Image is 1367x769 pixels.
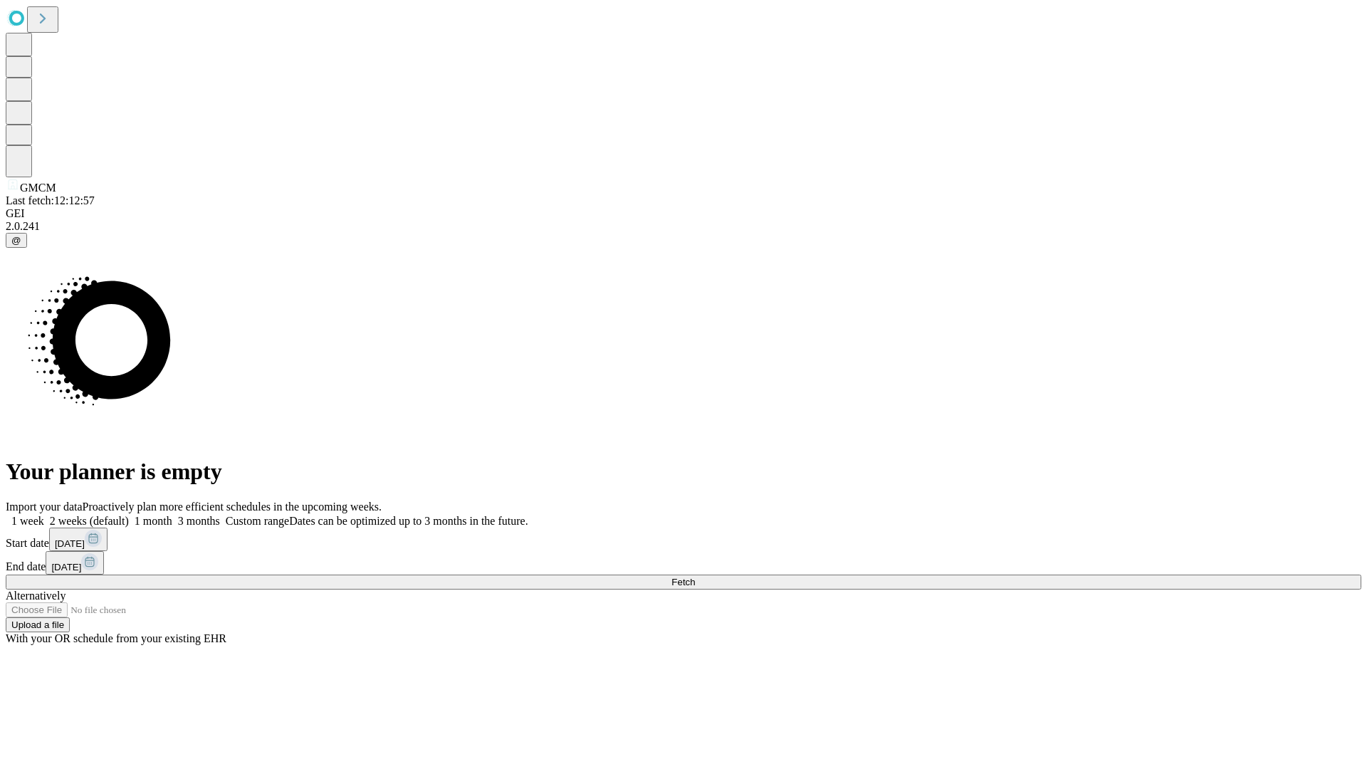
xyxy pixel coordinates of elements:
[6,220,1361,233] div: 2.0.241
[51,562,81,572] span: [DATE]
[20,182,56,194] span: GMCM
[178,515,220,527] span: 3 months
[83,501,382,513] span: Proactively plan more efficient schedules in the upcoming weeks.
[6,590,66,602] span: Alternatively
[50,515,129,527] span: 2 weeks (default)
[55,538,85,549] span: [DATE]
[289,515,528,527] span: Dates can be optimized up to 3 months in the future.
[6,207,1361,220] div: GEI
[6,528,1361,551] div: Start date
[6,194,95,206] span: Last fetch: 12:12:57
[6,501,83,513] span: Import your data
[671,577,695,587] span: Fetch
[6,617,70,632] button: Upload a file
[6,632,226,644] span: With your OR schedule from your existing EHR
[46,551,104,575] button: [DATE]
[11,515,44,527] span: 1 week
[11,235,21,246] span: @
[6,551,1361,575] div: End date
[226,515,289,527] span: Custom range
[6,233,27,248] button: @
[6,459,1361,485] h1: Your planner is empty
[6,575,1361,590] button: Fetch
[49,528,108,551] button: [DATE]
[135,515,172,527] span: 1 month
